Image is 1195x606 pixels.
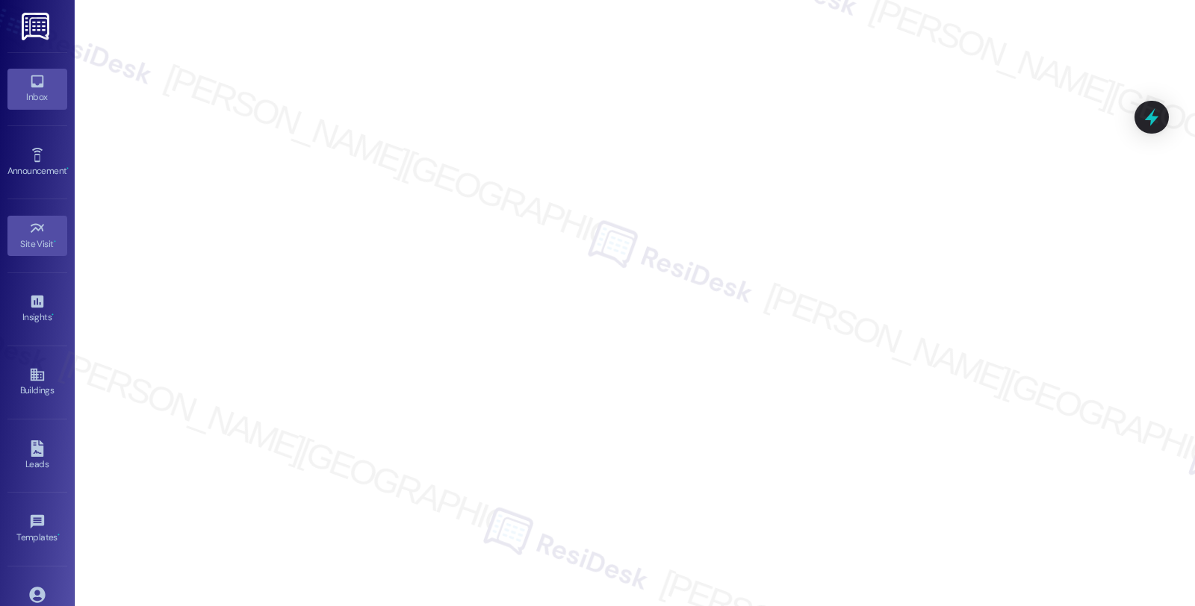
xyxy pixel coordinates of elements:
[54,237,56,247] span: •
[7,69,67,109] a: Inbox
[7,509,67,549] a: Templates •
[22,13,52,40] img: ResiDesk Logo
[66,163,69,174] span: •
[7,436,67,476] a: Leads
[7,362,67,402] a: Buildings
[58,530,60,540] span: •
[7,216,67,256] a: Site Visit •
[7,289,67,329] a: Insights •
[52,310,54,320] span: •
